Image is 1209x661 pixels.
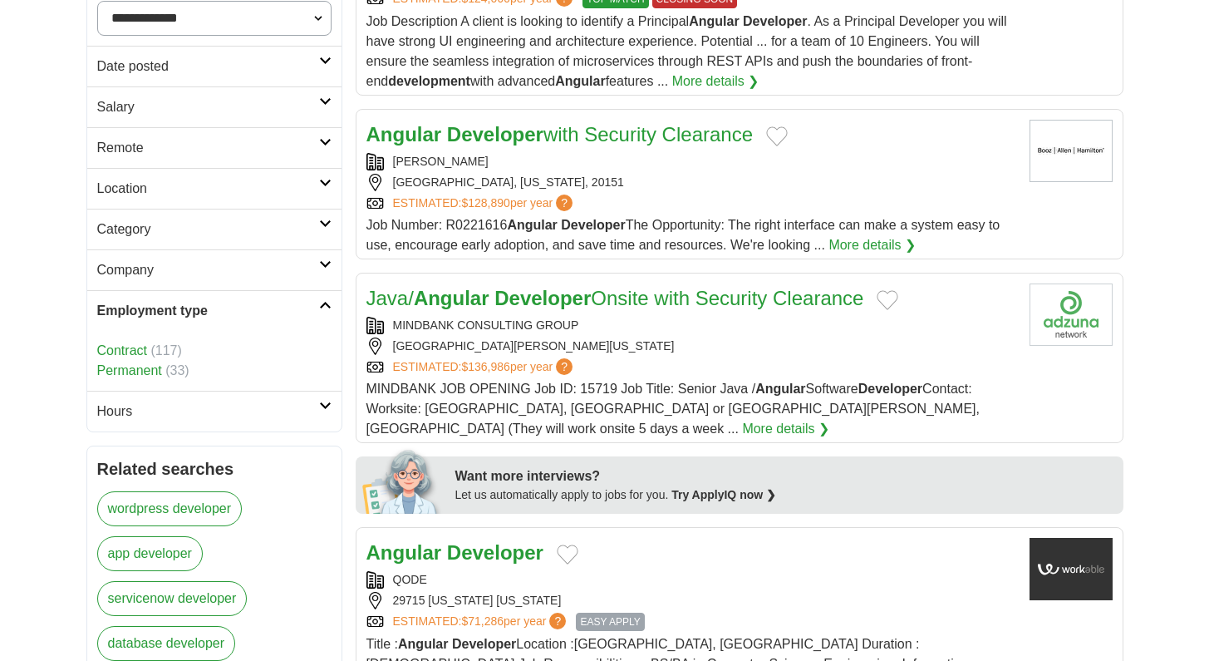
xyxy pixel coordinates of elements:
[672,72,759,91] a: More details ❯
[557,545,578,565] button: Add to favorite jobs
[97,363,162,377] a: Permanent
[366,287,864,309] a: Java/Angular DeveloperOnsite with Security Clearance
[689,14,739,28] strong: Angular
[671,488,776,501] a: Try ApplyIQ now ❯
[555,74,605,88] strong: Angular
[97,179,319,199] h2: Location
[561,218,625,232] strong: Developer
[576,613,644,631] span: EASY APPLY
[97,626,236,661] a: database developer
[766,126,788,146] button: Add to favorite jobs
[455,486,1113,504] div: Let us automatically apply to jobs for you.
[828,235,916,255] a: More details ❯
[366,571,1016,589] div: QODE
[366,14,1007,88] span: Job Description A client is looking to identify a Principal . As a Principal Developer you will h...
[366,123,442,146] strong: Angular
[366,338,1016,355] div: [GEOGRAPHIC_DATA][PERSON_NAME][US_STATE]
[461,614,504,628] span: $71,286
[97,260,319,280] h2: Company
[494,287,591,309] strong: Developer
[755,382,805,396] strong: Angular
[150,343,181,358] span: (117)
[393,195,577,212] a: ESTIMATED:$128,890per year?
[87,168,342,209] a: Location
[97,456,332,481] h2: Related searches
[388,74,470,88] strong: development
[97,138,319,158] h2: Remote
[97,536,203,571] a: app developer
[87,127,342,168] a: Remote
[393,613,570,631] a: ESTIMATED:$71,286per year?
[97,491,243,526] a: wordpress developer
[97,581,248,616] a: servicenow developer
[97,220,319,239] h2: Category
[452,637,516,651] strong: Developer
[87,46,342,86] a: Date posted
[366,123,754,146] a: Angular Developerwith Security Clearance
[1030,538,1113,600] img: Company logo
[549,613,566,629] span: ?
[556,358,573,375] span: ?
[366,174,1016,191] div: [GEOGRAPHIC_DATA], [US_STATE], 20151
[366,382,980,436] span: MINDBANK JOB OPENING Job ID: 15719 Job Title: Senior Java / Software Contact: Worksite: [GEOGRAPH...
[165,363,189,377] span: (33)
[87,249,342,290] a: Company
[97,343,147,358] a: Contract
[398,637,448,651] strong: Angular
[97,97,319,117] h2: Salary
[455,466,1113,486] div: Want more interviews?
[97,402,319,422] h2: Hours
[742,419,829,439] a: More details ❯
[393,358,577,376] a: ESTIMATED:$136,986per year?
[87,86,342,127] a: Salary
[362,447,443,514] img: apply-iq-scientist.png
[87,290,342,331] a: Employment type
[414,287,489,309] strong: Angular
[447,541,543,564] strong: Developer
[1030,284,1113,346] img: Company logo
[393,155,489,168] a: [PERSON_NAME]
[366,317,1016,334] div: MINDBANK CONSULTING GROUP
[1030,120,1113,182] img: Booz Allen Hamilton logo
[556,195,573,211] span: ?
[743,14,807,28] strong: Developer
[366,592,1016,609] div: 29715 [US_STATE] [US_STATE]
[87,391,342,432] a: Hours
[447,123,543,146] strong: Developer
[461,196,509,210] span: $128,890
[366,541,543,564] a: Angular Developer
[97,301,319,321] h2: Employment type
[87,209,342,249] a: Category
[366,541,442,564] strong: Angular
[366,218,1000,252] span: Job Number: R0221616 The Opportunity: The right interface can make a system easy to use, encourag...
[97,57,319,76] h2: Date posted
[858,382,922,396] strong: Developer
[507,218,557,232] strong: Angular
[461,360,509,373] span: $136,986
[877,290,898,310] button: Add to favorite jobs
